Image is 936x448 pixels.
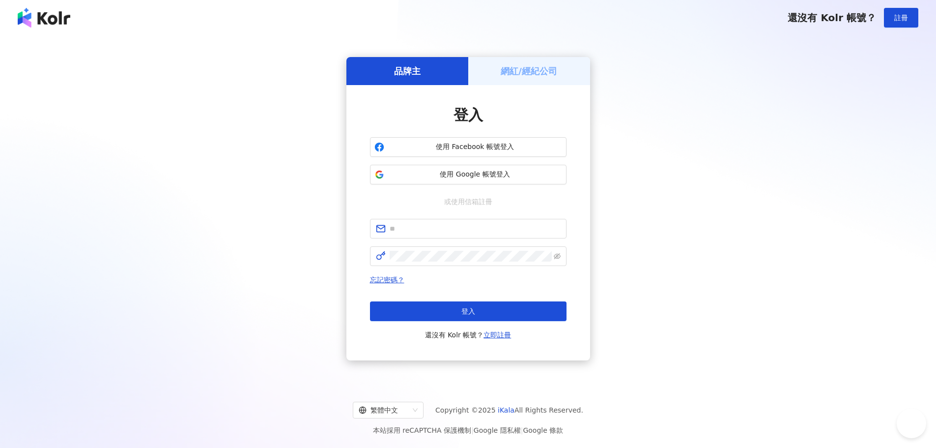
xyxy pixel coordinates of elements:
[388,142,562,152] span: 使用 Facebook 帳號登入
[18,8,70,28] img: logo
[788,12,876,24] span: 還沒有 Kolr 帳號？
[521,426,523,434] span: |
[454,106,483,123] span: 登入
[461,307,475,315] span: 登入
[435,404,583,416] span: Copyright © 2025 All Rights Reserved.
[897,409,926,438] iframe: Help Scout Beacon - Open
[884,8,918,28] button: 註冊
[370,301,567,321] button: 登入
[388,170,562,179] span: 使用 Google 帳號登入
[501,65,557,77] h5: 網紅/經紀公司
[394,65,421,77] h5: 品牌主
[498,406,514,414] a: iKala
[471,426,474,434] span: |
[523,426,563,434] a: Google 條款
[483,331,511,339] a: 立即註冊
[474,426,521,434] a: Google 隱私權
[894,14,908,22] span: 註冊
[359,402,409,418] div: 繁體中文
[370,165,567,184] button: 使用 Google 帳號登入
[370,276,404,284] a: 忘記密碼？
[437,196,499,207] span: 或使用信箱註冊
[370,137,567,157] button: 使用 Facebook 帳號登入
[373,424,563,436] span: 本站採用 reCAPTCHA 保護機制
[425,329,511,341] span: 還沒有 Kolr 帳號？
[554,253,561,260] span: eye-invisible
